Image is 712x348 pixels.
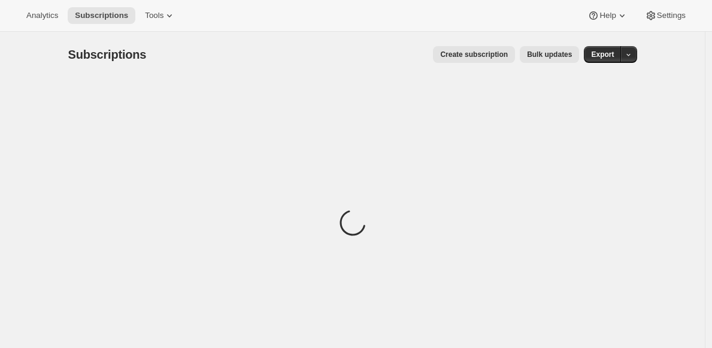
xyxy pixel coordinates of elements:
button: Analytics [19,7,65,24]
span: Settings [657,11,686,20]
span: Create subscription [440,50,508,59]
span: Subscriptions [68,48,147,61]
button: Create subscription [433,46,515,63]
button: Bulk updates [520,46,579,63]
button: Help [580,7,635,24]
button: Export [584,46,621,63]
button: Settings [638,7,693,24]
span: Export [591,50,614,59]
button: Tools [138,7,183,24]
button: Subscriptions [68,7,135,24]
span: Subscriptions [75,11,128,20]
span: Analytics [26,11,58,20]
span: Tools [145,11,163,20]
span: Bulk updates [527,50,572,59]
span: Help [599,11,616,20]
